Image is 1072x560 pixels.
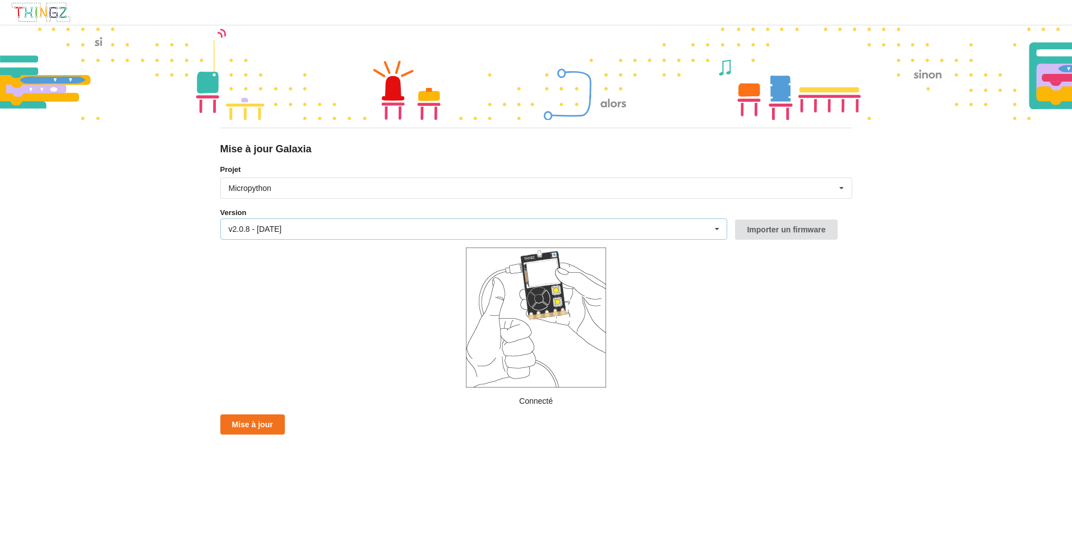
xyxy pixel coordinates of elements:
[220,207,247,218] label: Version
[11,2,71,23] img: thingz_logo.png
[229,225,282,233] div: v2.0.8 - [DATE]
[229,184,271,192] div: Micropython
[220,143,852,156] div: Mise à jour Galaxia
[466,248,606,388] img: galaxia_plugged.png
[735,220,837,240] button: Importer un firmware
[220,395,852,407] p: Connecté
[220,414,285,435] button: Mise à jour
[220,164,852,175] label: Projet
